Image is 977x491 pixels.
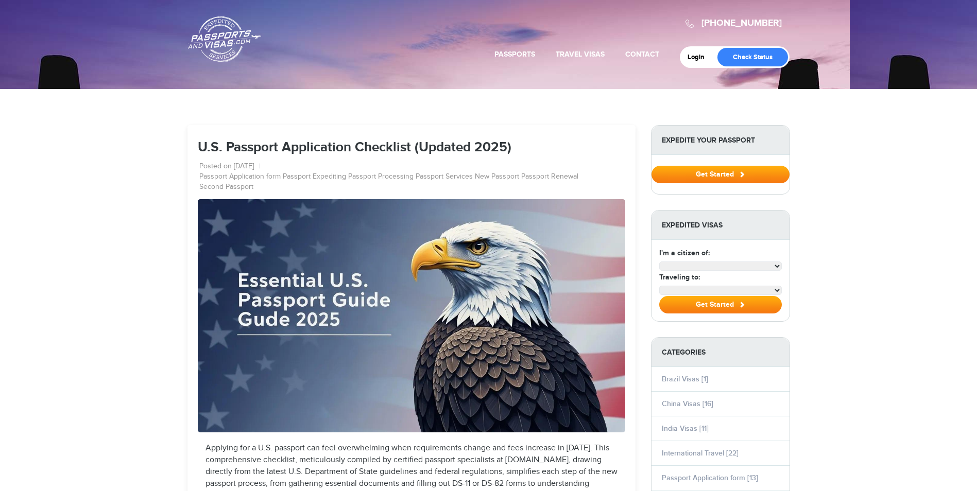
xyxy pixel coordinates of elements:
button: Get Started [659,296,782,313]
a: Passports & [DOMAIN_NAME] [188,16,261,62]
a: Get Started [652,170,790,178]
a: Contact [625,50,659,59]
a: Passport Application form [199,172,281,182]
label: I'm a citizen of: [659,248,710,258]
a: International Travel [22] [662,449,739,458]
a: Travel Visas [556,50,605,59]
strong: Categories [652,338,790,367]
a: Second Passport [199,182,253,192]
a: Login [688,53,712,61]
a: [PHONE_NUMBER] [701,17,782,29]
li: Posted on [DATE] [199,162,261,172]
label: Traveling to: [659,272,700,283]
h1: U.S. Passport Application Checklist (Updated 2025) [198,141,625,155]
a: Check Status [717,48,788,66]
strong: Expedite Your Passport [652,126,790,155]
a: Passport Processing [348,172,414,182]
a: Passport Services [416,172,473,182]
button: Get Started [652,166,790,183]
a: Brazil Visas [1] [662,375,708,383]
img: 2ba978ba-4c65-444b-9d1e-7c0d9c4724a8_-_28de80_-_2186b91805bf8f87dc4281b6adbed06c6a56d5ae.jpg [198,199,625,432]
a: Passport Renewal [521,172,578,182]
a: China Visas [16] [662,399,713,408]
a: Passport Application form [13] [662,474,758,482]
a: New Passport [475,172,519,182]
a: Passport Expediting [283,172,346,182]
a: Passports [494,50,535,59]
strong: Expedited Visas [652,211,790,240]
a: India Visas [11] [662,424,709,433]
